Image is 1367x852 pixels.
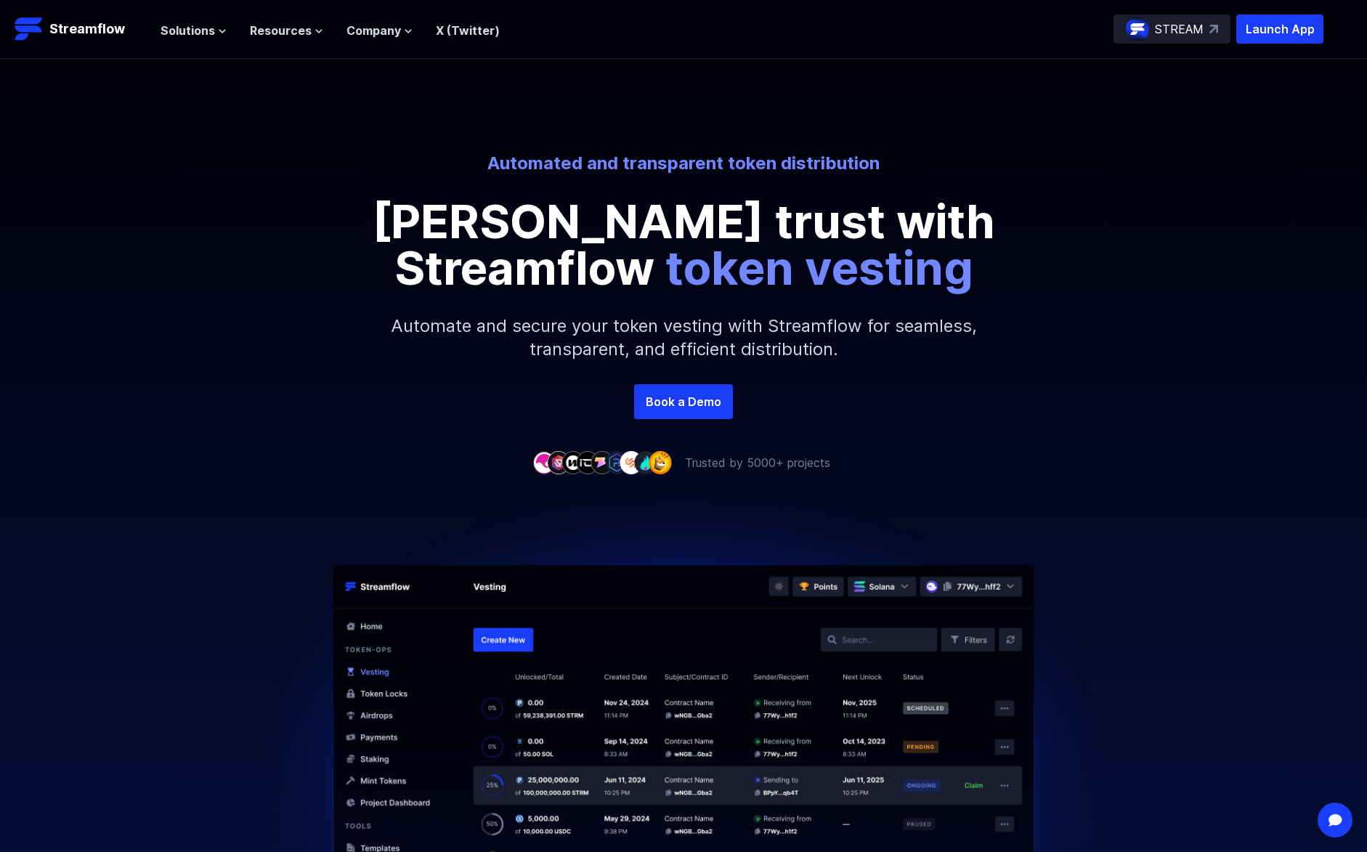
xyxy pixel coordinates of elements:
[576,451,599,474] img: company-4
[685,454,830,471] p: Trusted by 5000+ projects
[1155,20,1204,38] p: STREAM
[605,451,628,474] img: company-6
[1236,15,1323,44] button: Launch App
[620,451,643,474] img: company-7
[665,240,973,296] span: token vesting
[591,451,614,474] img: company-5
[436,23,500,38] a: X (Twitter)
[1318,803,1352,837] div: Open Intercom Messenger
[371,291,996,384] p: Automate and secure your token vesting with Streamflow for seamless, transparent, and efficient d...
[281,152,1086,175] p: Automated and transparent token distribution
[15,15,146,44] a: Streamflow
[49,19,125,39] p: Streamflow
[561,451,585,474] img: company-3
[1114,15,1230,44] a: STREAM
[161,22,215,39] span: Solutions
[1209,25,1218,33] img: top-right-arrow.svg
[346,22,401,39] span: Company
[15,15,44,44] img: Streamflow Logo
[250,22,312,39] span: Resources
[634,384,733,419] a: Book a Demo
[1126,17,1149,41] img: streamflow-logo-circle.png
[547,451,570,474] img: company-2
[250,22,323,39] button: Resources
[634,451,657,474] img: company-8
[357,198,1010,291] p: [PERSON_NAME] trust with Streamflow
[649,451,672,474] img: company-9
[161,22,227,39] button: Solutions
[346,22,413,39] button: Company
[532,451,556,474] img: company-1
